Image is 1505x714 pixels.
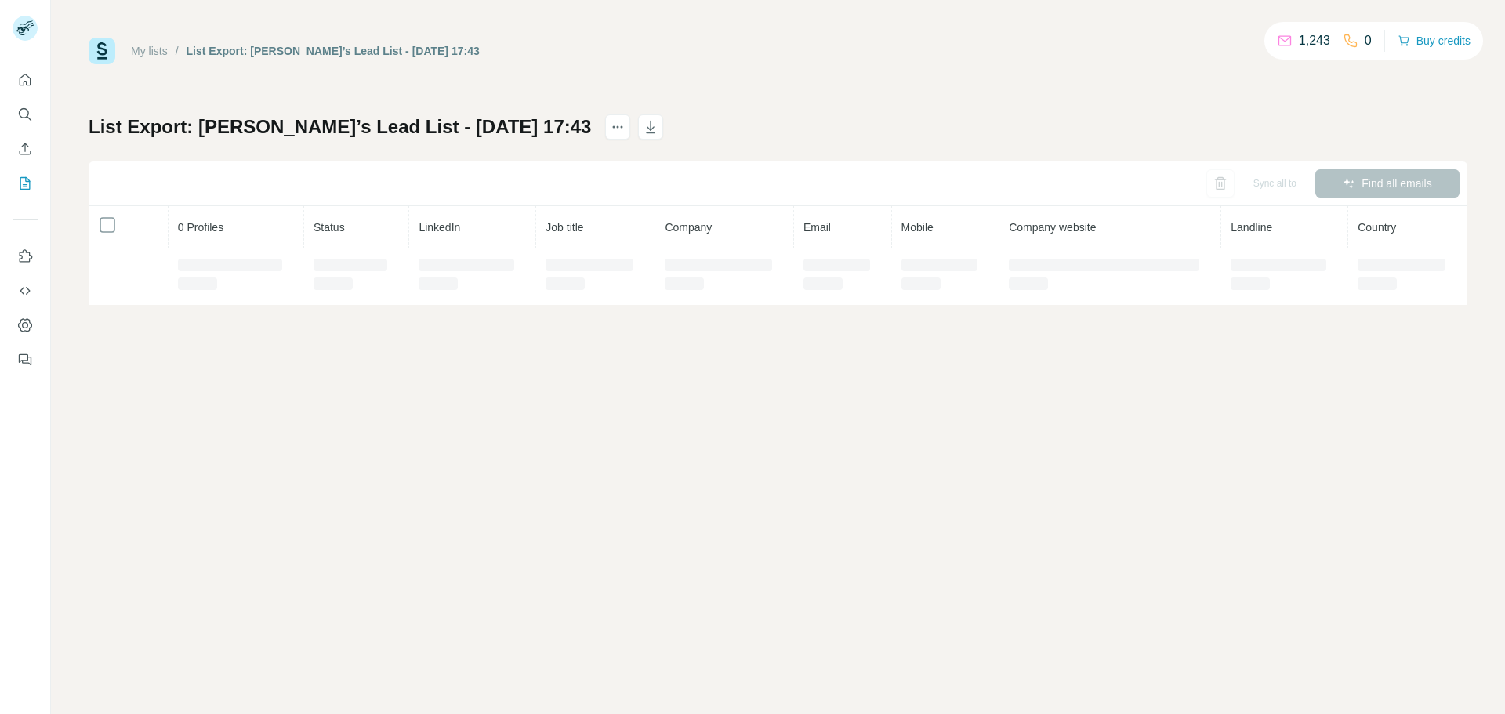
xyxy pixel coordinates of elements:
button: Quick start [13,66,38,94]
span: Landline [1231,221,1272,234]
p: 1,243 [1299,31,1330,50]
button: Use Surfe API [13,277,38,305]
span: Job title [546,221,583,234]
button: Use Surfe on LinkedIn [13,242,38,270]
span: Status [314,221,345,234]
img: Surfe Logo [89,38,115,64]
button: Buy credits [1398,30,1471,52]
span: Country [1358,221,1396,234]
span: LinkedIn [419,221,460,234]
span: Mobile [901,221,934,234]
span: Company website [1009,221,1096,234]
h1: List Export: [PERSON_NAME]’s Lead List - [DATE] 17:43 [89,114,591,140]
p: 0 [1365,31,1372,50]
span: Company [665,221,712,234]
button: Enrich CSV [13,135,38,163]
button: Search [13,100,38,129]
li: / [176,43,179,59]
button: Feedback [13,346,38,374]
span: 0 Profiles [178,221,223,234]
a: My lists [131,45,168,57]
button: Dashboard [13,311,38,339]
button: actions [605,114,630,140]
div: List Export: [PERSON_NAME]’s Lead List - [DATE] 17:43 [187,43,480,59]
button: My lists [13,169,38,198]
span: Email [803,221,831,234]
